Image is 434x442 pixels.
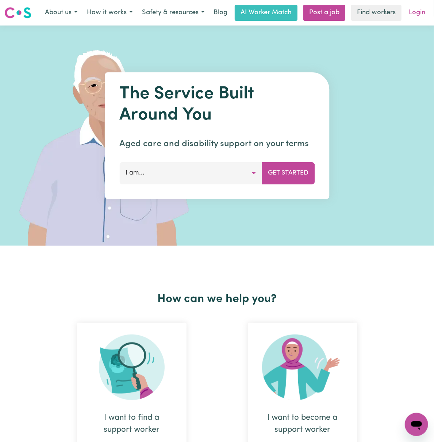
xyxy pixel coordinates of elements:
button: How it works [82,5,137,20]
img: Become Worker [262,335,343,400]
h1: The Service Built Around You [119,84,315,126]
button: Get Started [262,162,315,184]
img: Careseekers logo [4,6,31,19]
img: Search [99,335,165,400]
div: I want to find a support worker [95,412,169,436]
iframe: Button to launch messaging window [405,413,428,436]
a: AI Worker Match [235,5,297,21]
a: Post a job [303,5,345,21]
button: I am... [119,162,262,184]
a: Careseekers logo [4,4,31,21]
h2: How can we help you? [46,292,388,306]
div: I want to become a support worker [265,412,340,436]
a: Find workers [351,5,402,21]
button: Safety & resources [137,5,209,20]
p: Aged care and disability support on your terms [119,137,315,150]
a: Blog [209,5,232,21]
a: Login [404,5,430,21]
button: About us [40,5,82,20]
